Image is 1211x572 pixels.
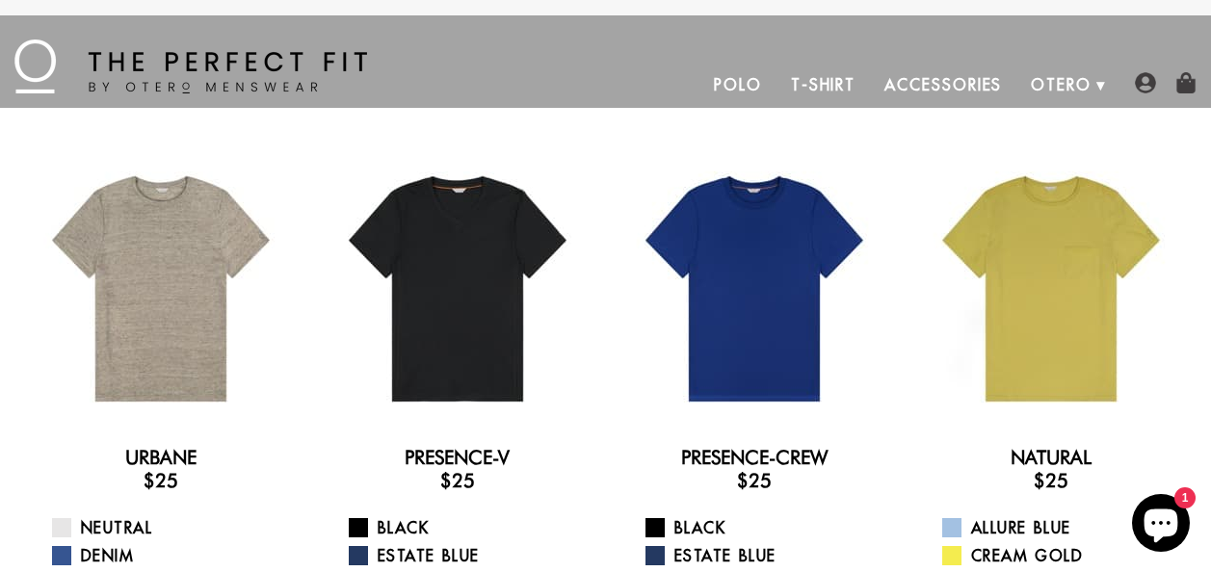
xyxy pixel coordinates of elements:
h3: $25 [28,469,294,492]
a: Estate Blue [645,544,887,567]
a: Urbane [125,446,197,469]
a: Accessories [870,62,1016,108]
h3: $25 [918,469,1184,492]
a: Neutral [52,516,294,539]
a: Presence-Crew [681,446,828,469]
inbox-online-store-chat: Shopify online store chat [1126,494,1196,557]
a: Otero [1016,62,1106,108]
h3: $25 [621,469,887,492]
a: Natural [1011,446,1092,469]
img: user-account-icon.png [1135,72,1156,93]
a: Presence-V [405,446,510,469]
a: Black [645,516,887,539]
a: Denim [52,544,294,567]
a: Cream Gold [942,544,1184,567]
a: Estate Blue [349,544,591,567]
img: The Perfect Fit - by Otero Menswear - Logo [14,39,367,93]
a: T-Shirt [777,62,870,108]
h3: $25 [325,469,591,492]
a: Black [349,516,591,539]
a: Polo [699,62,777,108]
a: Allure Blue [942,516,1184,539]
img: shopping-bag-icon.png [1175,72,1197,93]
